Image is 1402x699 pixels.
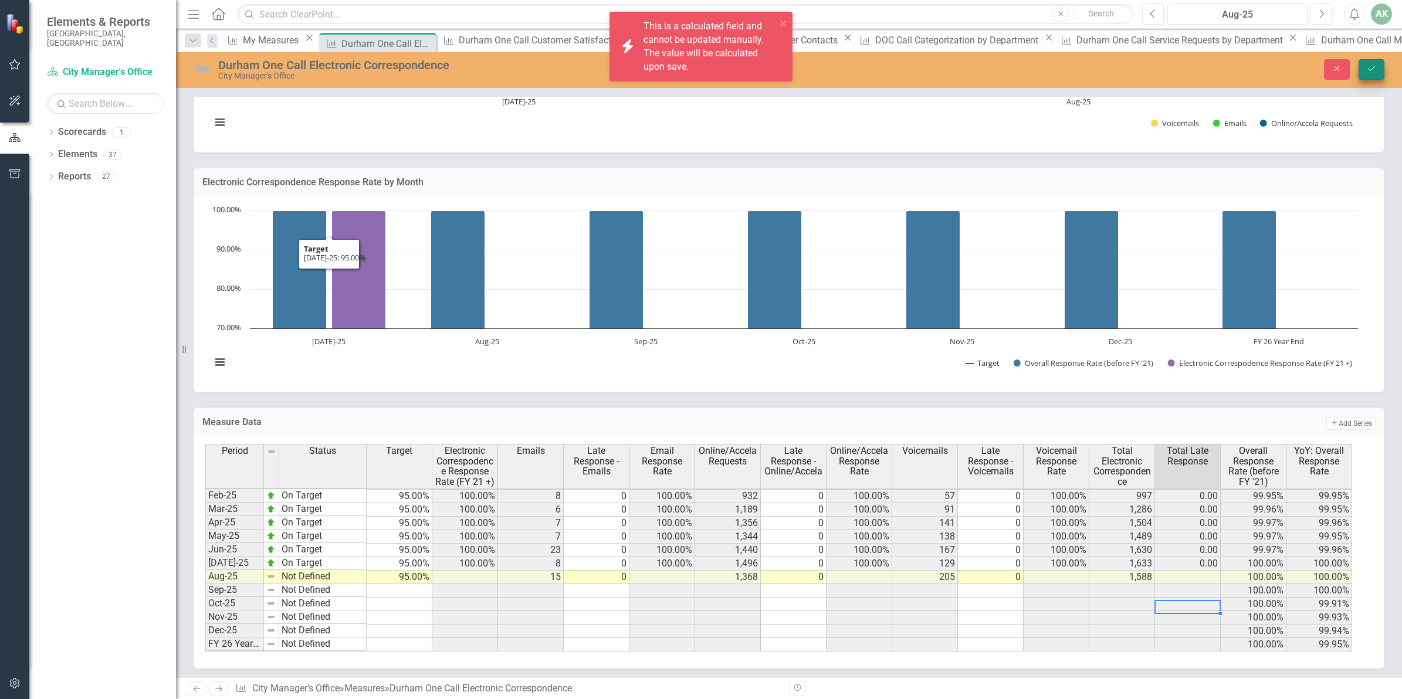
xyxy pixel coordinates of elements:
[695,544,761,557] td: 1,440
[459,33,627,47] div: Durham One Call Customer Satisfaction
[312,336,346,347] text: [DATE]-25
[205,557,264,570] td: [DATE]-25
[517,446,545,456] span: Emails
[502,96,536,107] text: [DATE]-25
[827,503,892,517] td: 100.00%
[205,205,1373,381] div: Chart. Highcharts interactive chart.
[435,446,495,487] span: Electronic Correspodence Response Rate (FY 21 +)
[432,517,498,530] td: 100.00%
[1089,517,1155,530] td: 1,504
[266,558,276,568] img: zOikAAAAAElFTkSuQmCC
[341,36,434,51] div: Durham One Call Electronic Correspondence
[266,545,276,554] img: zOikAAAAAElFTkSuQmCC
[279,610,367,624] td: Not Defined
[205,516,264,530] td: Apr-25
[205,570,264,583] td: Aug-25
[367,503,432,517] td: 95.00%
[1221,611,1286,625] td: 100.00%
[267,447,276,456] img: 8DAGhfEEPCf229AAAAAElFTkSuQmCC
[47,66,164,79] a: City Manager's Office
[238,4,1133,25] input: Search ClearPoint...
[827,490,892,503] td: 100.00%
[279,557,367,570] td: On Target
[279,583,367,597] td: Not Defined
[1222,211,1276,328] path: FY 26 Year End, 100. Overall Response Rate (before FY '21).
[332,211,1280,329] g: Electronic Correspodence Response Rate (FY 21 +), series 3 of 3. Bar series with 7 bars.
[1221,557,1286,571] td: 100.00%
[1286,517,1352,530] td: 99.96%
[564,503,629,517] td: 0
[564,517,629,530] td: 0
[1254,336,1304,347] text: FY 26 Year End
[279,624,367,637] td: Not Defined
[1014,358,1155,368] button: Show Overall Response Rate (before FY '21)
[1024,503,1089,517] td: 100.00%
[958,503,1024,517] td: 0
[431,211,485,328] path: Aug-25, 100. Overall Response Rate (before FY '21).
[1155,557,1221,571] td: 0.00
[266,599,276,608] img: 8DAGhfEEPCf229AAAAAElFTkSuQmCC
[761,530,827,544] td: 0
[761,571,827,584] td: 0
[212,204,241,215] text: 100.00%
[216,322,241,332] text: 70.00%
[1155,490,1221,503] td: 0.00
[763,446,824,477] span: Late Response - Online/Accela
[1072,6,1130,22] button: Search
[629,557,695,571] td: 100.00%
[1221,598,1286,611] td: 100.00%
[386,446,412,456] span: Target
[498,571,564,584] td: 15
[1066,96,1091,107] text: Aug-25
[205,637,264,651] td: FY 26 Year End
[205,610,264,624] td: Nov-25
[309,446,336,456] span: Status
[266,531,276,541] img: zOikAAAAAElFTkSuQmCC
[439,33,627,47] a: Durham One Call Customer Satisfaction
[892,490,958,503] td: 57
[1221,503,1286,517] td: 99.96%
[1155,544,1221,557] td: 0.00
[1221,517,1286,530] td: 99.97%
[564,530,629,544] td: 0
[432,530,498,544] td: 100.00%
[218,59,868,72] div: Durham One Call Electronic Correspondence
[761,557,827,571] td: 0
[629,517,695,530] td: 100.00%
[695,530,761,544] td: 1,344
[827,517,892,530] td: 100.00%
[1221,544,1286,557] td: 99.97%
[761,503,827,517] td: 0
[1221,490,1286,503] td: 99.95%
[892,544,958,557] td: 167
[1065,211,1119,328] path: Dec-25, 100. Overall Response Rate (before FY '21).
[97,172,116,182] div: 27
[1221,571,1286,584] td: 100.00%
[829,446,889,477] span: Online/Accela Response Rate
[103,150,122,160] div: 37
[223,33,302,47] a: My Measures
[566,446,627,477] span: Late Response - Emails
[950,336,974,347] text: Nov-25
[1213,118,1247,128] button: Show Emails
[367,571,432,584] td: 95.00%
[958,557,1024,571] td: 0
[266,504,276,514] img: zOikAAAAAElFTkSuQmCC
[1286,530,1352,544] td: 99.95%
[279,597,367,610] td: Not Defined
[892,503,958,517] td: 91
[564,557,629,571] td: 0
[960,446,1021,477] span: Late Response - Voicemails
[1089,9,1114,18] span: Search
[279,637,367,651] td: Not Defined
[498,517,564,530] td: 7
[205,624,264,637] td: Dec-25
[1286,638,1352,652] td: 99.95%
[205,530,264,543] td: May-25
[1076,33,1286,47] div: Durham One Call Service Requests by Department
[475,336,499,347] text: Aug-25
[906,211,960,328] path: Nov-25, 100. Overall Response Rate (before FY '21).
[47,29,164,48] small: [GEOGRAPHIC_DATA], [GEOGRAPHIC_DATA]
[367,530,432,544] td: 95.00%
[1286,625,1352,638] td: 99.94%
